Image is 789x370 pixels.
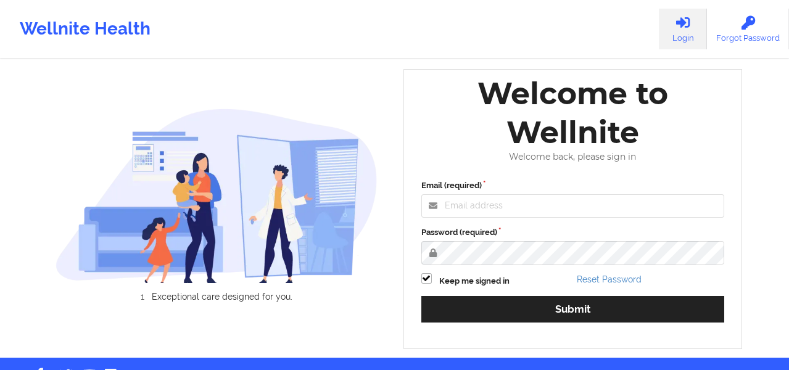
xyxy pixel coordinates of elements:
[439,275,510,287] label: Keep me signed in
[707,9,789,49] a: Forgot Password
[421,296,725,323] button: Submit
[413,152,733,162] div: Welcome back, please sign in
[659,9,707,49] a: Login
[421,194,725,218] input: Email address
[421,226,725,239] label: Password (required)
[421,179,725,192] label: Email (required)
[413,74,733,152] div: Welcome to Wellnite
[56,108,378,283] img: wellnite-auth-hero_200.c722682e.png
[67,292,378,302] li: Exceptional care designed for you.
[577,274,642,284] a: Reset Password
